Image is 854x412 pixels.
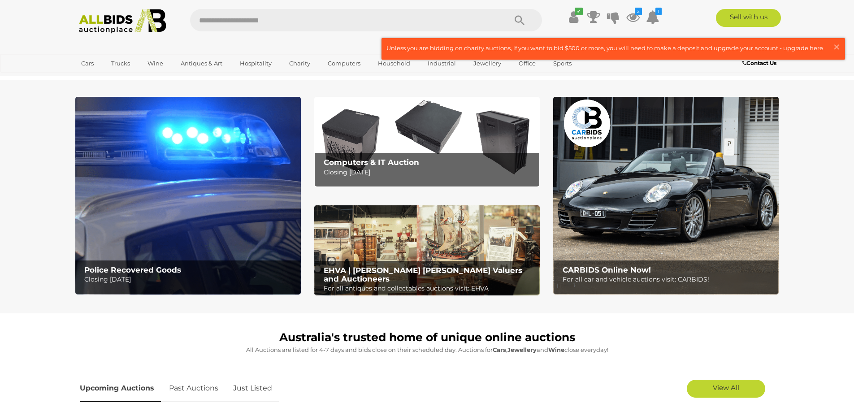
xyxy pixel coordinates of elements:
[372,56,416,71] a: Household
[283,56,316,71] a: Charity
[563,265,651,274] b: CARBIDS Online Now!
[553,97,779,295] a: CARBIDS Online Now! CARBIDS Online Now! For all car and vehicle auctions visit: CARBIDS!
[513,56,542,71] a: Office
[324,266,522,283] b: EHVA | [PERSON_NAME] [PERSON_NAME] Valuers and Auctioneers
[105,56,136,71] a: Trucks
[646,9,659,25] a: 1
[80,331,775,344] h1: Australia's trusted home of unique online auctions
[75,97,301,295] a: Police Recovered Goods Police Recovered Goods Closing [DATE]
[324,167,535,178] p: Closing [DATE]
[422,56,462,71] a: Industrial
[324,283,535,294] p: For all antiques and collectables auctions visit: EHVA
[314,205,540,296] img: EHVA | Evans Hastings Valuers and Auctioneers
[507,346,537,353] strong: Jewellery
[234,56,277,71] a: Hospitality
[713,383,739,392] span: View All
[84,265,181,274] b: Police Recovered Goods
[742,60,776,66] b: Contact Us
[553,97,779,295] img: CARBIDS Online Now!
[547,56,577,71] a: Sports
[497,9,542,31] button: Search
[567,9,581,25] a: ✔
[175,56,228,71] a: Antiques & Art
[468,56,507,71] a: Jewellery
[635,8,642,15] i: 2
[742,58,779,68] a: Contact Us
[80,375,161,402] a: Upcoming Auctions
[548,346,564,353] strong: Wine
[75,71,151,86] a: [GEOGRAPHIC_DATA]
[162,375,225,402] a: Past Auctions
[314,97,540,187] a: Computers & IT Auction Computers & IT Auction Closing [DATE]
[322,56,366,71] a: Computers
[655,8,662,15] i: 1
[314,205,540,296] a: EHVA | Evans Hastings Valuers and Auctioneers EHVA | [PERSON_NAME] [PERSON_NAME] Valuers and Auct...
[80,345,775,355] p: All Auctions are listed for 4-7 days and bids close on their scheduled day. Auctions for , and cl...
[563,274,774,285] p: For all car and vehicle auctions visit: CARBIDS!
[626,9,640,25] a: 2
[314,97,540,187] img: Computers & IT Auction
[142,56,169,71] a: Wine
[716,9,781,27] a: Sell with us
[75,56,100,71] a: Cars
[226,375,279,402] a: Just Listed
[324,158,419,167] b: Computers & IT Auction
[575,8,583,15] i: ✔
[75,97,301,295] img: Police Recovered Goods
[493,346,506,353] strong: Cars
[687,380,765,398] a: View All
[84,274,295,285] p: Closing [DATE]
[74,9,171,34] img: Allbids.com.au
[832,38,841,56] span: ×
